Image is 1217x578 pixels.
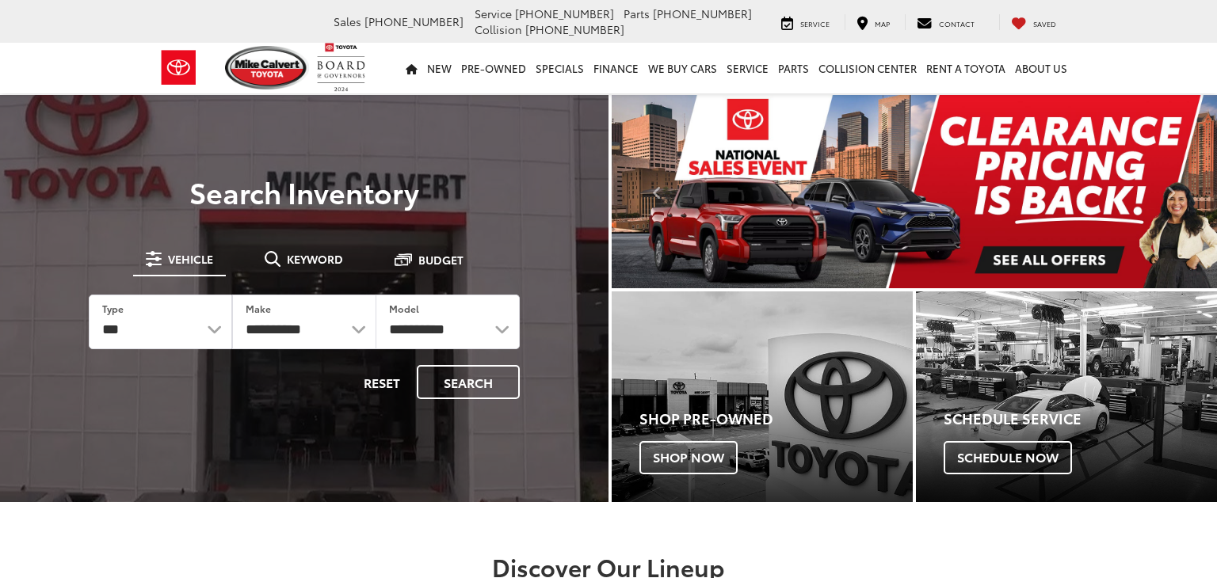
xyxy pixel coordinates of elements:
[1010,43,1072,93] a: About Us
[475,21,522,37] span: Collision
[612,127,703,257] button: Click to view previous picture.
[921,43,1010,93] a: Rent a Toyota
[401,43,422,93] a: Home
[287,253,343,264] span: Keyword
[418,254,464,265] span: Budget
[422,43,456,93] a: New
[168,253,213,264] span: Vehicle
[643,43,722,93] a: WE BUY CARS
[916,291,1217,502] a: Schedule Service Schedule Now
[905,14,986,30] a: Contact
[612,95,1217,288] img: Clearance Pricing Is Back
[475,6,512,21] span: Service
[612,95,1217,288] section: Carousel section with vehicle pictures - may contain disclaimers.
[639,441,738,474] span: Shop Now
[814,43,921,93] a: Collision Center
[624,6,650,21] span: Parts
[589,43,643,93] a: Finance
[916,291,1217,502] div: Toyota
[531,43,589,93] a: Specials
[364,13,464,29] span: [PHONE_NUMBER]
[334,13,361,29] span: Sales
[225,46,309,89] img: Mike Calvert Toyota
[350,365,414,399] button: Reset
[769,14,841,30] a: Service
[944,411,1217,427] h4: Schedule Service
[845,14,902,30] a: Map
[612,291,913,502] div: Toyota
[722,43,773,93] a: Service
[246,302,271,315] label: Make
[773,43,814,93] a: Parts
[149,42,208,93] img: Toyota
[417,365,520,399] button: Search
[102,302,124,315] label: Type
[525,21,624,37] span: [PHONE_NUMBER]
[515,6,614,21] span: [PHONE_NUMBER]
[389,302,419,315] label: Model
[875,18,890,29] span: Map
[612,291,913,502] a: Shop Pre-Owned Shop Now
[939,18,975,29] span: Contact
[1126,127,1217,257] button: Click to view next picture.
[1033,18,1056,29] span: Saved
[999,14,1068,30] a: My Saved Vehicles
[800,18,830,29] span: Service
[456,43,531,93] a: Pre-Owned
[639,411,913,427] h4: Shop Pre-Owned
[67,176,542,207] h3: Search Inventory
[653,6,752,21] span: [PHONE_NUMBER]
[944,441,1072,474] span: Schedule Now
